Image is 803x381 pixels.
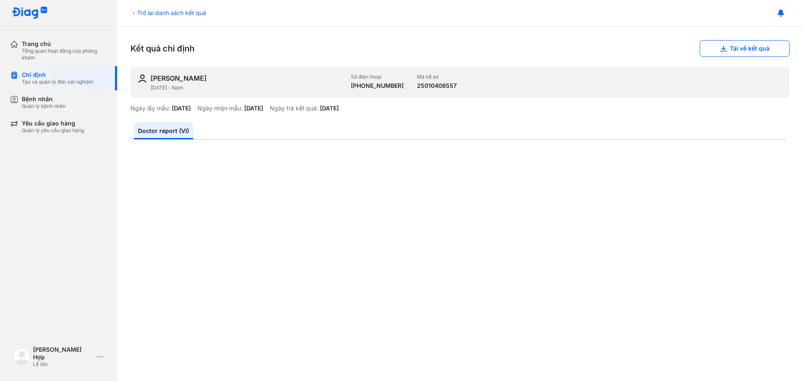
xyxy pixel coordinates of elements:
div: Trang chủ [22,40,107,48]
div: Tổng quan hoạt động của phòng khám [22,48,107,61]
button: Tải về kết quả [700,40,790,57]
div: Tạo và quản lý đơn xét nghiệm [22,79,94,85]
div: Ngày trả kết quả: [270,105,318,112]
div: [PERSON_NAME] Hợp [33,346,94,361]
div: Chỉ định [22,71,94,79]
img: user-icon [137,74,147,84]
img: logo [12,7,48,20]
div: Ngày nhận mẫu: [197,105,243,112]
div: [DATE] [172,105,191,112]
div: Ngày lấy mẫu: [130,105,170,112]
div: [DATE] [320,105,339,112]
a: Doctor report (VI) [134,122,193,139]
div: Bệnh nhân [22,95,66,103]
div: [PERSON_NAME] [151,74,207,83]
div: Mã hồ sơ [417,74,457,80]
div: [PHONE_NUMBER] [351,82,404,89]
div: [DATE] - Nam [151,84,344,91]
div: Quản lý bệnh nhân [22,103,66,110]
div: Quản lý yêu cầu giao hàng [22,127,84,134]
img: logo [13,348,30,365]
div: Yêu cầu giao hàng [22,120,84,127]
div: Trở lại danh sách kết quả [130,8,206,17]
div: Số điện thoại [351,74,404,80]
div: Lễ tân [33,361,94,368]
div: [DATE] [244,105,263,112]
div: 25010408557 [417,82,457,89]
div: Kết quả chỉ định [130,40,790,57]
